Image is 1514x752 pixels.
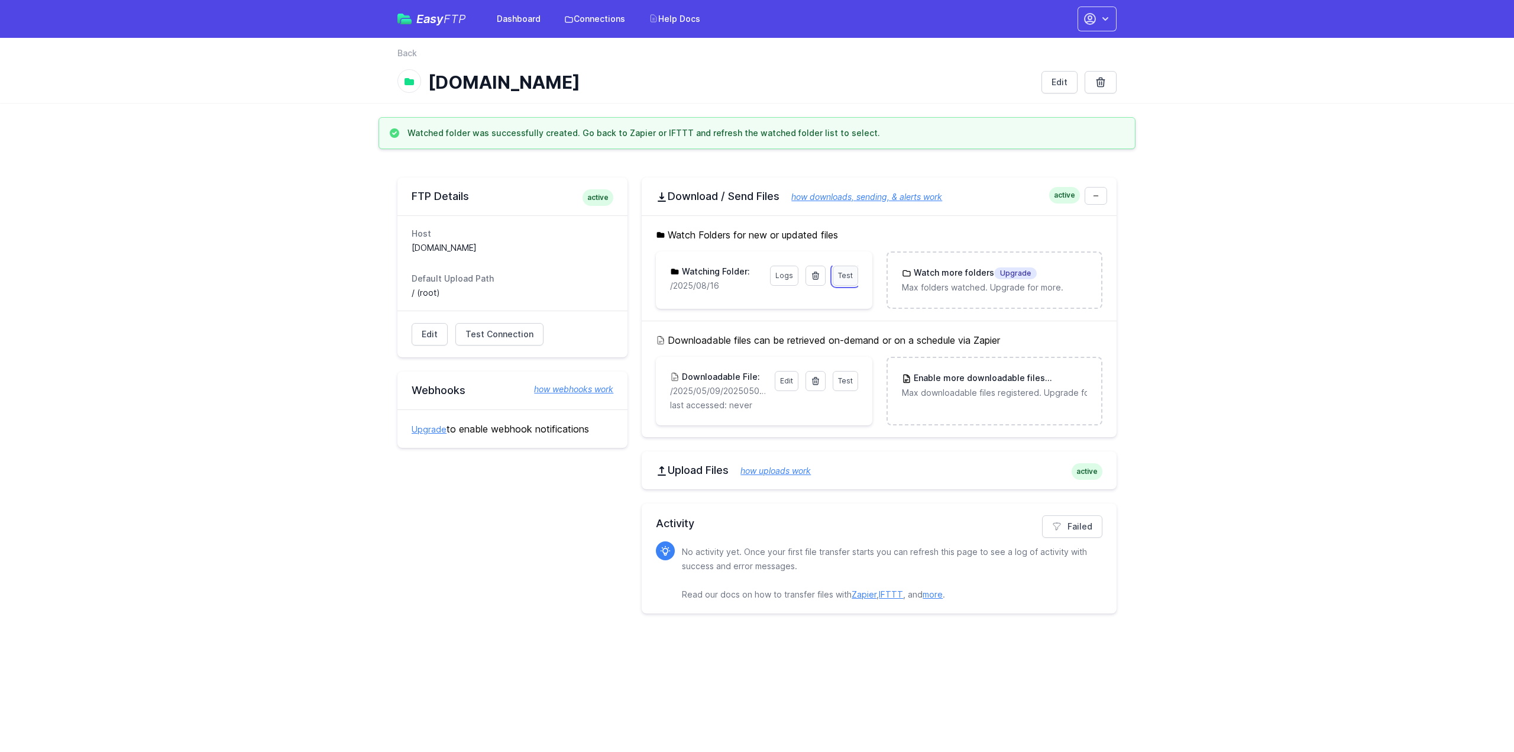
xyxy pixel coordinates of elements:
[444,12,466,26] span: FTP
[779,192,942,202] a: how downloads, sending, & alerts work
[455,323,544,346] a: Test Connection
[412,287,613,299] dd: / (root)
[397,47,417,59] a: Back
[656,515,1102,532] h2: Activity
[838,376,853,385] span: Test
[902,282,1087,293] p: Max folders watched. Upgrade for more.
[775,371,798,391] a: Edit
[397,47,1117,66] nav: Breadcrumb
[902,387,1087,399] p: Max downloadable files registered. Upgrade for more.
[1049,187,1080,204] span: active
[522,383,613,395] a: how webhooks work
[557,8,632,30] a: Connections
[416,13,466,25] span: Easy
[879,589,903,599] a: IFTTT
[770,266,798,286] a: Logs
[412,424,447,434] a: Upgrade
[412,323,448,346] a: Edit
[670,399,858,411] p: last accessed: never
[412,383,613,398] h2: Webhooks
[670,385,767,397] p: /2025/05/09/20250509171559_inbound_0422652309_0756011820.mp3
[642,8,707,30] a: Help Docs
[680,371,760,383] h3: Downloadable File:
[888,253,1101,308] a: Watch more foldersUpgrade Max folders watched. Upgrade for more.
[911,267,1037,279] h3: Watch more folders
[1045,373,1088,385] span: Upgrade
[923,589,943,599] a: more
[397,14,412,24] img: easyftp_logo.png
[397,13,466,25] a: EasyFTP
[412,189,613,204] h2: FTP Details
[682,545,1093,602] p: No activity yet. Once your first file transfer starts you can refresh this page to see a log of a...
[428,72,1032,93] h1: [DOMAIN_NAME]
[1042,515,1102,538] a: Failed
[994,267,1037,279] span: Upgrade
[888,358,1101,413] a: Enable more downloadable filesUpgrade Max downloadable files registered. Upgrade for more.
[911,372,1087,385] h3: Enable more downloadable files
[1072,463,1102,480] span: active
[583,189,613,206] span: active
[656,228,1102,242] h5: Watch Folders for new or updated files
[833,371,858,391] a: Test
[680,266,750,277] h3: Watching Folder:
[656,333,1102,347] h5: Downloadable files can be retrieved on-demand or on a schedule via Zapier
[729,466,811,476] a: how uploads work
[656,189,1102,204] h2: Download / Send Files
[670,280,762,292] p: /2025/08/16
[838,271,853,280] span: Test
[656,463,1102,477] h2: Upload Files
[465,328,533,340] span: Test Connection
[852,589,876,599] a: Zapier
[1041,71,1078,93] a: Edit
[407,127,880,139] h3: Watched folder was successfully created. Go back to Zapier or IFTTT and refresh the watched folde...
[412,242,613,254] dd: [DOMAIN_NAME]
[833,266,858,286] a: Test
[412,228,613,240] dt: Host
[490,8,548,30] a: Dashboard
[397,409,627,448] div: to enable webhook notifications
[412,273,613,285] dt: Default Upload Path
